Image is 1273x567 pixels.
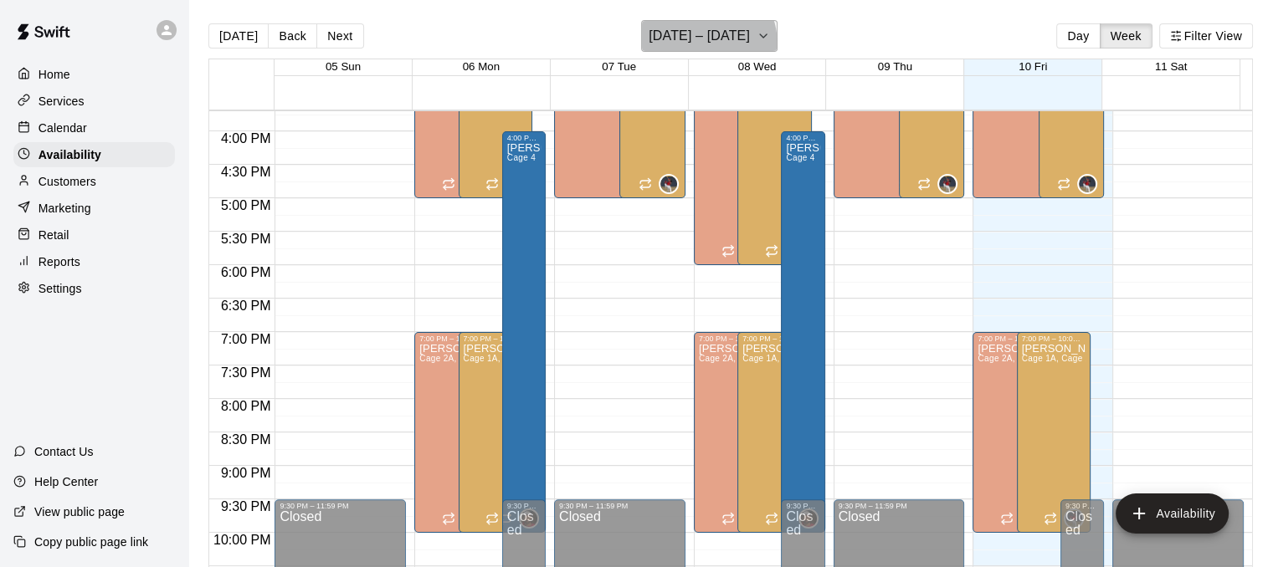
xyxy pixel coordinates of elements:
span: Recurring availability [1057,177,1070,191]
div: 7:00 PM – 10:00 PM [419,335,484,343]
span: 7:30 PM [217,365,275,380]
img: Seth Dunlap [939,176,956,192]
button: Filter View [1159,23,1253,49]
span: Recurring availability [765,512,778,525]
button: 07 Tue [602,60,636,73]
p: View public page [34,503,125,520]
button: 10 Fri [1019,60,1047,73]
p: Home [38,66,70,83]
a: Settings [13,276,175,301]
span: 8:00 PM [217,399,275,413]
button: Week [1100,23,1152,49]
p: Calendar [38,120,87,136]
a: Home [13,62,175,87]
div: 3:00 PM – 5:00 PM: Available [554,64,665,198]
div: 3:00 PM – 6:00 PM: Available [694,64,768,265]
div: 9:30 PM – 11:59 PM [786,502,819,510]
span: Recurring availability [442,512,455,525]
button: 09 Thu [878,60,912,73]
a: Marketing [13,196,175,221]
div: 7:00 PM – 10:00 PM [464,335,528,343]
span: Cage 1A, Cage 1B [464,354,538,363]
span: Cage 2A, Cage 2B [699,354,773,363]
h6: [DATE] – [DATE] [649,24,750,48]
div: 7:00 PM – 10:00 PM: Available [1017,332,1091,533]
div: 7:00 PM – 10:00 PM: Available [973,332,1047,533]
div: 7:00 PM – 10:00 PM [742,335,807,343]
div: 7:00 PM – 10:00 PM: Available [414,332,489,533]
a: Availability [13,142,175,167]
button: Next [316,23,363,49]
span: Recurring availability [485,512,499,525]
div: 9:30 PM – 11:59 PM [839,502,960,510]
div: 7:00 PM – 10:00 PM [699,335,763,343]
button: 06 Mon [463,60,500,73]
div: 3:00 PM – 5:00 PM: Available [1039,64,1104,198]
button: 05 Sun [326,60,361,73]
span: 4:00 PM [217,131,275,146]
button: Day [1056,23,1100,49]
div: Customers [13,169,175,194]
button: [DATE] [208,23,269,49]
p: Reports [38,253,80,270]
p: Contact Us [34,443,94,460]
span: 9:30 PM [217,499,275,513]
div: Seth Dunlap [1077,174,1097,194]
button: 08 Wed [738,60,777,73]
div: 3:00 PM – 5:00 PM: Available [834,64,945,198]
p: Services [38,93,85,110]
span: Cage 2A, Cage 2B [978,354,1052,363]
span: 10:00 PM [209,533,275,547]
span: Recurring availability [765,244,778,258]
div: 4:00 PM – 10:00 PM: Available [781,131,824,533]
div: 7:00 PM – 10:00 PM: Available [737,332,812,533]
span: Cage 1A, Cage 1B [1022,354,1096,363]
p: Marketing [38,200,91,217]
div: 3:00 PM – 5:00 PM: Available [414,64,489,198]
span: Cage 1A, Cage 1B [742,354,817,363]
p: Retail [38,227,69,243]
a: Reports [13,249,175,274]
div: Seth Dunlap [659,174,679,194]
p: Customers [38,173,96,190]
div: 4:00 PM – 10:00 PM: Available [502,131,546,533]
div: 9:30 PM – 11:59 PM [280,502,401,510]
button: Back [268,23,317,49]
div: 9:30 PM – 11:59 PM [1065,502,1099,510]
div: 9:30 PM – 11:59 PM [559,502,680,510]
div: 3:00 PM – 6:00 PM: Available [737,64,812,265]
span: 7:00 PM [217,332,275,346]
div: Services [13,89,175,114]
div: 7:00 PM – 10:00 PM: Available [459,332,533,533]
a: Retail [13,222,175,248]
img: Seth Dunlap [660,176,677,192]
p: Availability [38,146,101,163]
span: Recurring availability [1044,512,1057,525]
span: Recurring availability [1000,512,1014,525]
span: Recurring availability [485,177,499,191]
a: Calendar [13,115,175,140]
p: Copy public page link [34,534,148,550]
span: Recurring availability [619,177,632,191]
span: 5:30 PM [217,232,275,246]
div: 3:00 PM – 5:00 PM: Available [899,64,964,198]
span: 8:30 PM [217,432,275,447]
img: Seth Dunlap [1079,176,1096,192]
button: 11 Sat [1155,60,1188,73]
span: 5:00 PM [217,198,275,212]
div: 4:00 PM – 10:00 PM [786,134,819,142]
span: Recurring availability [721,512,735,525]
span: Recurring availability [917,177,931,191]
span: Recurring availability [898,177,911,191]
div: 9:30 PM – 11:59 PM [507,502,541,510]
div: 7:00 PM – 10:00 PM [1022,335,1086,343]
